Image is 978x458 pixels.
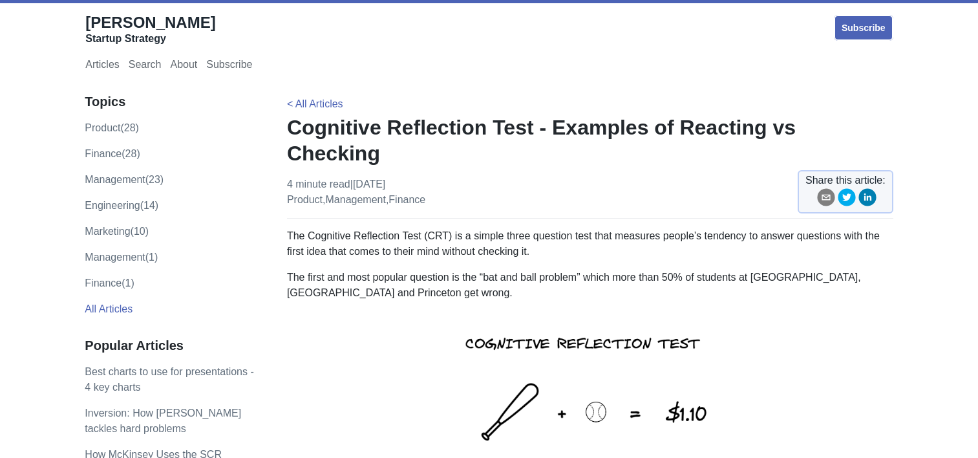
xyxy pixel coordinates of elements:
[85,174,164,185] a: management(23)
[206,59,252,73] a: Subscribe
[129,59,162,73] a: Search
[85,303,133,314] a: All Articles
[85,148,140,159] a: finance(28)
[817,188,835,211] button: email
[85,226,149,237] a: marketing(10)
[805,173,886,188] span: Share this article:
[858,188,877,211] button: linkedin
[834,15,893,41] a: Subscribe
[85,278,134,289] a: Finance(1)
[85,252,158,263] a: Management(1)
[85,94,260,110] h3: Topics
[85,14,215,31] span: [PERSON_NAME]
[326,194,386,205] a: management
[85,122,139,133] a: product(28)
[85,32,215,45] div: Startup Strategy
[287,98,343,109] a: < All Articles
[85,338,260,354] h3: Popular Articles
[85,59,119,73] a: Articles
[287,228,893,259] p: The Cognitive Reflection Test (CRT) is a simple three question test that measures people’s tenden...
[287,177,425,208] p: 4 minute read | [DATE] , ,
[85,408,241,434] a: Inversion: How [PERSON_NAME] tackles hard problems
[170,59,197,73] a: About
[287,194,323,205] a: product
[85,13,215,45] a: [PERSON_NAME]Startup Strategy
[85,200,158,211] a: engineering(14)
[388,194,425,205] a: finance
[287,114,893,166] h1: Cognitive Reflection Test - Examples of Reacting vs Checking
[838,188,856,211] button: twitter
[85,366,253,393] a: Best charts to use for presentations - 4 key charts
[287,270,893,301] p: The first and most popular question is the “bat and ball problem” which more than 50% of students...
